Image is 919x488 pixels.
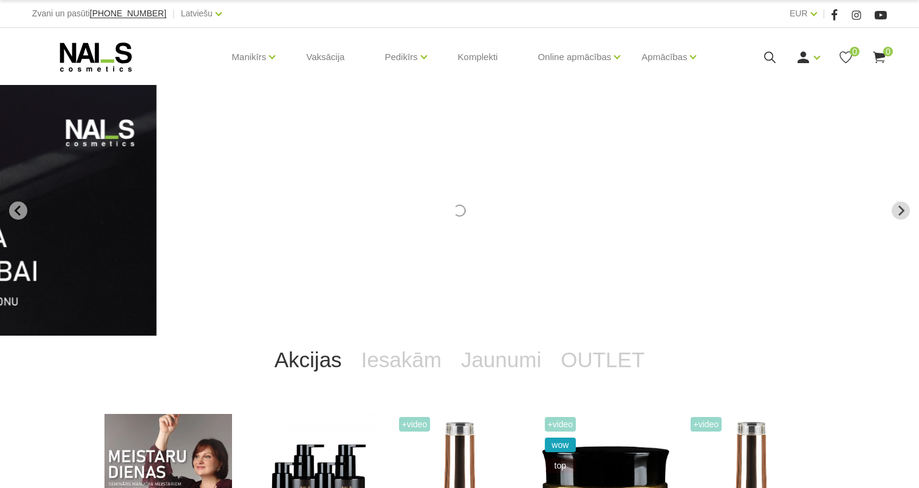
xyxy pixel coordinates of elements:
span: | [173,6,175,21]
span: 0 [850,47,859,56]
span: top [545,458,576,473]
a: Vaksācija [296,28,354,86]
a: OUTLET [551,336,654,384]
button: Next slide [892,202,910,220]
span: +Video [399,417,431,432]
span: wow [545,438,576,452]
a: Apmācības [641,33,687,81]
a: Manikīrs [232,33,267,81]
span: 0 [883,47,893,56]
span: +Video [545,417,576,432]
a: EUR [790,6,808,21]
div: Zvani un pasūti [32,6,166,21]
li: 1 of 14 [184,85,736,336]
a: Komplekti [448,28,508,86]
span: +Video [691,417,722,432]
a: Iesakām [352,336,451,384]
a: Online apmācības [538,33,611,81]
a: 0 [872,50,887,65]
a: 0 [838,50,853,65]
a: Jaunumi [451,336,551,384]
a: Pedikīrs [384,33,417,81]
a: Akcijas [265,336,352,384]
a: [PHONE_NUMBER] [90,9,166,18]
button: Go to last slide [9,202,27,220]
span: | [823,6,825,21]
a: Latviešu [181,6,213,21]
